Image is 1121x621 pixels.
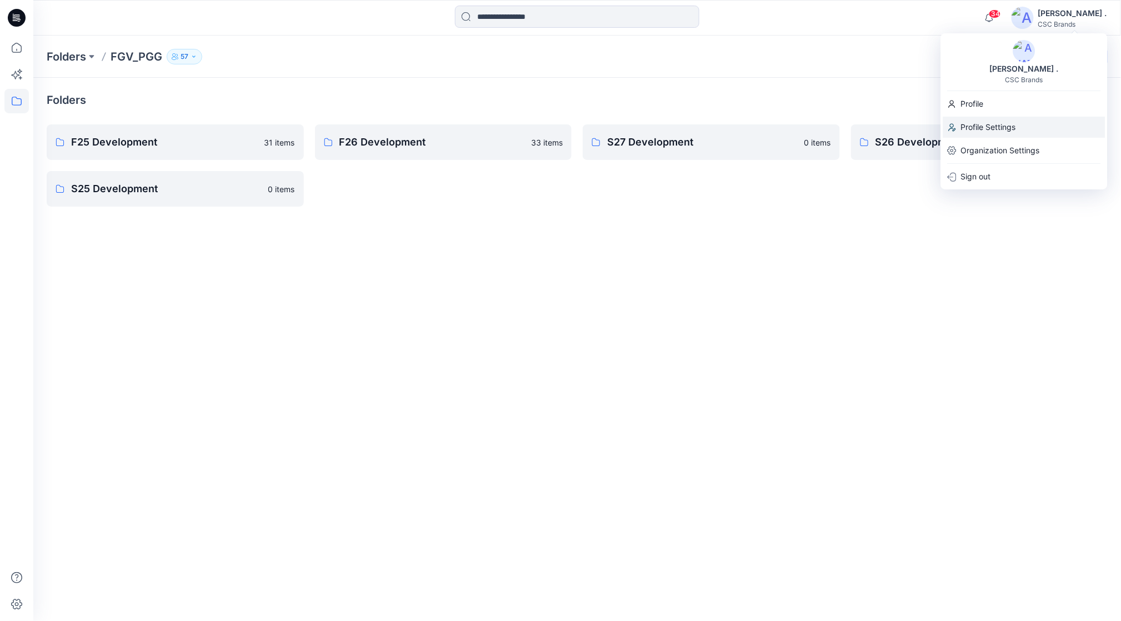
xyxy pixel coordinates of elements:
[983,62,1065,76] div: [PERSON_NAME] .
[989,9,1001,18] span: 34
[875,134,1062,150] p: S26 Development
[1005,76,1043,84] div: CSC Brands
[961,117,1016,138] p: Profile Settings
[941,117,1108,138] a: Profile Settings
[941,140,1108,161] a: Organization Settings
[47,93,86,107] h4: Folders
[264,137,295,148] p: 31 items
[111,49,162,64] p: FGV_PGG
[961,166,991,187] p: Sign out
[961,93,984,114] p: Profile
[71,134,258,150] p: F25 Development
[315,124,572,160] a: F26 Development33 items
[71,181,262,197] p: S25 Development
[47,124,304,160] a: F25 Development31 items
[961,140,1040,161] p: Organization Settings
[1038,20,1107,28] div: CSC Brands
[167,49,202,64] button: 57
[339,134,525,150] p: F26 Development
[1012,7,1034,29] img: avatar
[804,137,831,148] p: 0 items
[268,183,295,195] p: 0 items
[181,51,188,63] p: 57
[1013,40,1035,62] img: avatar
[941,93,1108,114] a: Profile
[583,124,840,160] a: S27 Development0 items
[47,49,86,64] a: Folders
[1038,7,1107,20] div: [PERSON_NAME] .
[851,124,1108,160] a: S26 Development27 items
[607,134,798,150] p: S27 Development
[531,137,563,148] p: 33 items
[47,171,304,207] a: S25 Development0 items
